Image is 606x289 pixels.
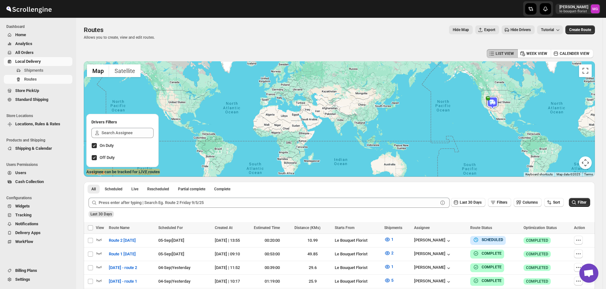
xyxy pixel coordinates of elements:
div: 01:19:00 [254,278,290,285]
span: Melody Gluth [591,4,600,13]
button: COMPLETE [473,278,502,284]
span: Hide Drivers [510,27,531,32]
span: Tracking [15,213,31,217]
span: 05-Sep | [DATE] [158,252,184,256]
button: Create Route [565,25,595,34]
button: 1 [380,262,397,272]
button: 5 [380,275,397,286]
div: 10.99 [294,237,331,244]
span: 1 [391,237,393,242]
span: Shipments [384,226,402,230]
span: View [96,226,104,230]
button: [PERSON_NAME] [414,238,452,244]
div: Le Bouquet Florist [335,251,380,257]
span: Export [484,27,495,32]
div: Le Bouquet Florist [335,237,380,244]
span: Scheduled [105,187,122,192]
span: Shipments [24,68,43,73]
span: WEEK VIEW [526,51,547,56]
span: Last 30 Days [460,200,482,205]
span: COMPLETED [526,252,548,257]
span: [DATE] - route 1 [109,278,137,285]
button: Widgets [4,202,72,211]
span: 04-Sep | Yesterday [158,265,190,270]
span: Live [131,187,138,192]
p: [PERSON_NAME] [559,4,588,10]
span: Route 2 [DATE] [109,237,136,244]
span: Sort [553,200,560,205]
span: Created At [215,226,233,230]
span: Off Duty [100,155,115,160]
div: 00:53:00 [254,251,290,257]
a: Open this area in Google Maps (opens a new window) [85,168,106,177]
span: Cash Collection [15,179,44,184]
button: Export [475,25,499,34]
button: [DATE] - route 2 [105,263,141,273]
input: Press enter after typing | Search Eg. Route 2 Friday 9/5/25 [99,198,438,208]
p: Allows you to create, view and edit routes. [84,35,155,40]
button: Tracking [4,211,72,220]
span: Shipping & Calendar [15,146,52,151]
div: 00:20:00 [254,237,290,244]
span: Action [574,226,585,230]
button: Columns [514,198,542,207]
button: WEEK VIEW [517,49,551,58]
input: Search Assignee [102,128,154,138]
button: Toggle fullscreen view [579,64,592,77]
span: 05-Sep | [DATE] [158,238,184,243]
button: Route 1 [DATE] [105,249,140,259]
span: Assignee [414,226,430,230]
b: SCHEDULED [482,238,503,242]
button: All Orders [4,48,72,57]
button: [PERSON_NAME] [414,265,452,271]
b: COMPLETE [482,251,502,256]
span: Routes [24,77,37,82]
span: Locations, Rules & Rates [15,122,60,126]
span: Last 30 Days [90,212,112,216]
span: Distance (KMs) [294,226,320,230]
button: Home [4,30,72,39]
img: ScrollEngine [5,1,53,17]
a: Terms (opens in new tab) [584,173,593,176]
span: COMPLETED [526,238,548,243]
div: [DATE] | 11:52 [215,265,250,271]
button: Tutorial [537,25,563,34]
div: [PERSON_NAME] [414,251,452,258]
span: Route Status [470,226,492,230]
span: Routes [84,26,103,34]
div: [DATE] | 09:10 [215,251,250,257]
div: [DATE] | 10:17 [215,278,250,285]
span: 04-Sep | Yesterday [158,279,190,284]
button: 2 [380,248,397,258]
label: Assignee can be tracked for LIVE routes [86,169,160,175]
span: COMPLETED [526,265,548,270]
div: [DATE] | 13:55 [215,237,250,244]
span: Map data ©2025 [557,173,580,176]
b: COMPLETE [482,265,502,269]
button: Hide Drivers [502,25,535,34]
span: [DATE] - route 2 [109,265,137,271]
button: SCHEDULED [473,237,503,243]
button: Settings [4,275,72,284]
button: COMPLETE [473,250,502,257]
span: Widgets [15,204,30,208]
span: Billing Plans [15,268,37,273]
button: Delivery Apps [4,228,72,237]
span: Notifications [15,221,38,226]
span: Optimization Status [524,226,557,230]
div: 49.85 [294,251,331,257]
button: Billing Plans [4,266,72,275]
button: Cash Collection [4,177,72,186]
button: COMPLETE [473,264,502,270]
button: WorkFlow [4,237,72,246]
span: Analytics [15,41,32,46]
p: le-bouquet-florist [559,10,588,13]
button: Keyboard shortcuts [525,172,553,177]
span: 5 [391,278,393,283]
div: Le Bouquet Florist [335,265,380,271]
div: Le Bouquet Florist [335,278,380,285]
span: Partial complete [178,187,205,192]
button: Route 2 [DATE] [105,235,140,246]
